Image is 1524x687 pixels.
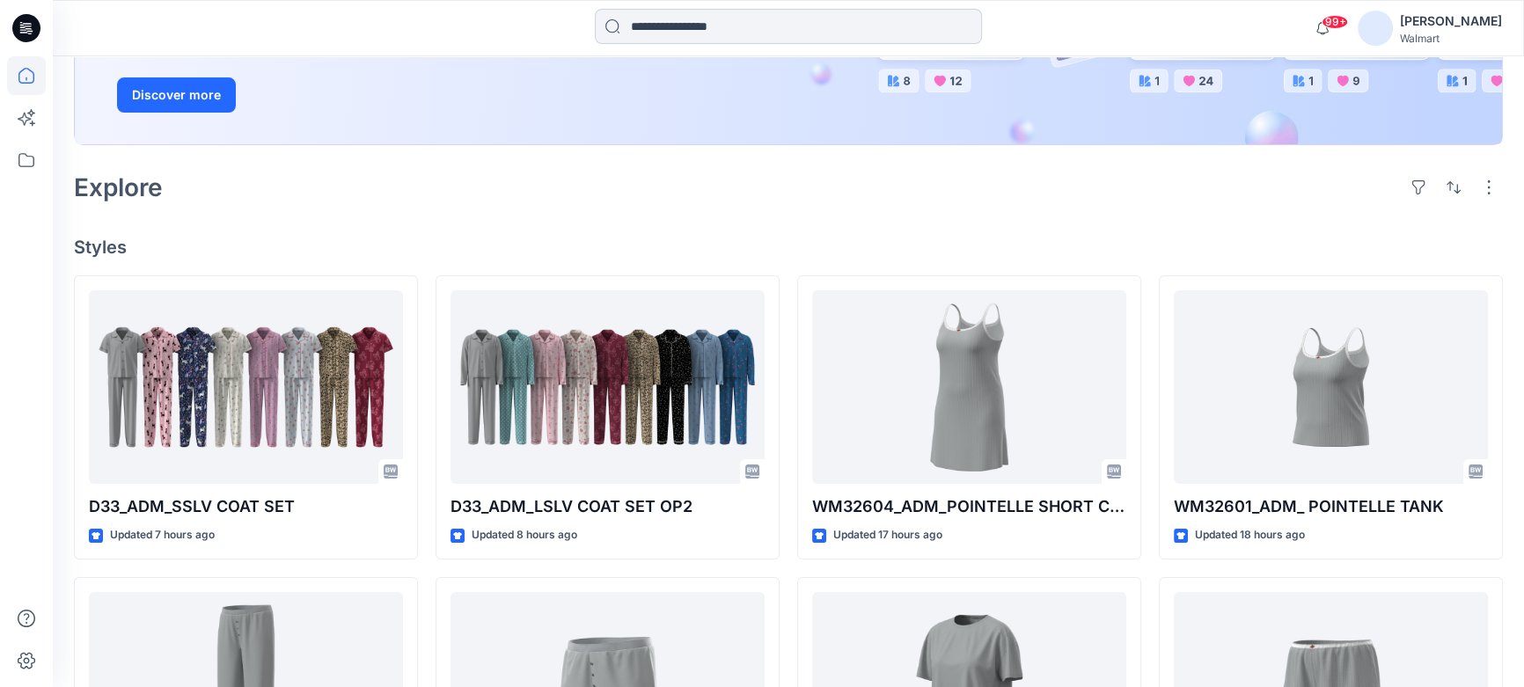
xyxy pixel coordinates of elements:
[812,494,1126,519] p: WM32604_ADM_POINTELLE SHORT CHEMISE
[472,526,577,544] p: Updated 8 hours ago
[1174,494,1488,519] p: WM32601_ADM_ POINTELLE TANK
[833,526,942,544] p: Updated 17 hours ago
[74,173,163,201] h2: Explore
[89,290,403,485] a: D33_ADM_SSLV COAT SET
[812,290,1126,485] a: WM32604_ADM_POINTELLE SHORT CHEMISE
[74,237,1503,258] h4: Styles
[1195,526,1305,544] p: Updated 18 hours ago
[451,290,765,485] a: D33_ADM_LSLV COAT SET OP2
[1322,15,1348,29] span: 99+
[110,526,215,544] p: Updated 7 hours ago
[1400,11,1502,32] div: [PERSON_NAME]
[451,494,765,519] p: D33_ADM_LSLV COAT SET OP2
[1174,290,1488,485] a: WM32601_ADM_ POINTELLE TANK
[1400,32,1502,45] div: Walmart
[117,77,236,113] button: Discover more
[117,77,513,113] a: Discover more
[1358,11,1393,46] img: avatar
[89,494,403,519] p: D33_ADM_SSLV COAT SET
